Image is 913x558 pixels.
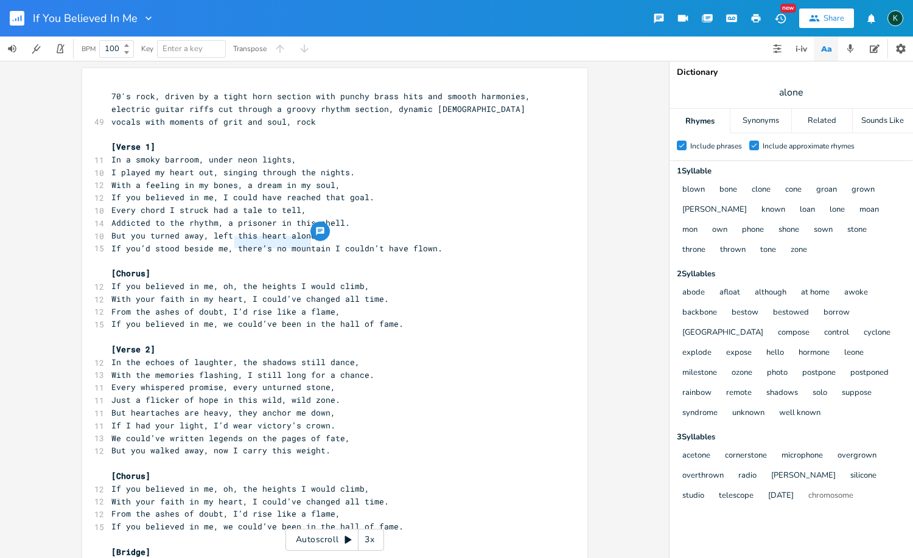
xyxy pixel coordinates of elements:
[682,388,712,399] button: rainbow
[766,348,784,358] button: hello
[864,328,890,338] button: cyclone
[111,521,404,532] span: If you believed in me, we could’ve been in the hall of fame.
[752,185,771,195] button: clone
[844,288,868,298] button: awoke
[792,109,852,133] div: Related
[111,445,331,456] span: But you walked away, now I carry this weight.
[141,45,153,52] div: Key
[682,408,718,419] button: syndrome
[111,281,369,291] span: If you believed in me, oh, the heights I would climb,
[111,369,374,380] span: With the memories flashing, I still long for a chance.
[33,13,138,24] span: If You Believed In Me
[677,433,906,441] div: 3 Syllable s
[111,382,335,392] span: Every whispered promise, every unturned stone,
[778,225,799,235] button: shone
[773,308,809,318] button: bestowed
[677,68,906,77] div: Dictionary
[111,546,150,557] span: [Bridge]
[779,86,803,100] span: alone
[844,348,864,358] button: leone
[111,407,335,418] span: But heartaches are heavy, they anchor me down,
[779,408,820,419] button: well known
[732,408,764,419] button: unknown
[682,245,705,256] button: throne
[111,154,296,165] span: In a smoky barroom, under neon lights,
[730,109,791,133] div: Synonyms
[682,185,705,195] button: blown
[761,205,785,215] button: known
[808,491,853,501] button: chromosome
[760,245,776,256] button: tone
[111,180,340,190] span: With a feeling in my bones, a dream in my soul,
[801,288,830,298] button: at home
[791,245,807,256] button: zone
[111,141,155,152] span: [Verse 1]
[726,388,752,399] button: remote
[824,13,844,24] div: Share
[111,217,350,228] span: Addicted to the rhythm, a prisoner in this shell.
[780,4,796,13] div: New
[682,368,717,378] button: milestone
[682,225,698,235] button: mon
[850,471,876,481] button: silicone
[782,451,823,461] button: microphone
[682,348,712,358] button: explode
[111,483,369,494] span: If you believed in me, oh, the heights I would climb,
[732,368,752,378] button: ozone
[887,4,903,32] button: K
[852,185,875,195] button: grown
[677,270,906,278] div: 2 Syllable s
[82,46,96,52] div: BPM
[814,225,833,235] button: sown
[682,288,705,298] button: abode
[111,470,150,481] span: [Chorus]
[767,368,788,378] button: photo
[111,230,321,241] span: But you turned away, left this heart alone,
[800,205,815,215] button: loan
[742,225,764,235] button: phone
[738,471,757,481] button: radio
[690,142,742,150] div: Include phrases
[682,471,724,481] button: overthrown
[111,508,340,519] span: From the ashes of doubt, I’d rise like a flame,
[111,357,360,368] span: In the echoes of laughter, the shadows still dance,
[766,388,798,399] button: shadows
[682,491,704,501] button: studio
[111,344,155,355] span: [Verse 2]
[763,142,855,150] div: Include approximate rhymes
[850,368,889,378] button: postponed
[847,225,867,235] button: stone
[111,496,389,507] span: With your faith in my heart, I could’ve changed all time.
[719,185,737,195] button: bone
[799,9,854,28] button: Share
[111,167,355,178] span: I played my heart out, singing through the nights.
[682,205,747,215] button: [PERSON_NAME]
[830,205,845,215] button: lone
[802,368,836,378] button: postpone
[682,328,763,338] button: [GEOGRAPHIC_DATA]
[755,288,786,298] button: although
[799,348,830,358] button: hormone
[111,243,443,254] span: If you’d stood beside me, there’s no mountain I couldn’t have flown.
[712,225,727,235] button: own
[111,192,374,203] span: If you believed in me, I could have reached that goal.
[285,529,384,551] div: Autoscroll
[768,491,794,501] button: [DATE]
[359,529,380,551] div: 3x
[111,204,306,215] span: Every chord I struck had a tale to tell,
[859,205,879,215] button: moan
[842,388,872,399] button: suppose
[670,109,730,133] div: Rhymes
[771,471,836,481] button: [PERSON_NAME]
[111,318,404,329] span: If you believed in me, we could’ve been in the hall of fame.
[732,308,758,318] button: bestow
[111,91,535,127] span: 70's rock, driven by a tight horn section with punchy brass hits and smooth harmonies, electric g...
[785,185,802,195] button: cone
[111,394,340,405] span: Just a flicker of hope in this wild, wild zone.
[726,348,752,358] button: expose
[720,245,746,256] button: thrown
[111,433,350,444] span: We could’ve written legends on the pages of fate,
[768,7,792,29] button: New
[163,43,203,54] span: Enter a key
[725,451,767,461] button: cornerstone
